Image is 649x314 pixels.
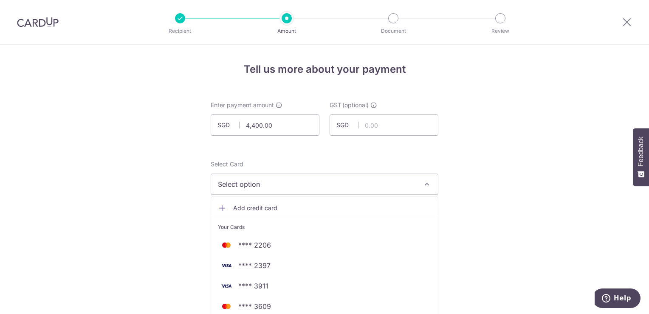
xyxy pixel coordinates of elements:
span: Add credit card [233,204,431,212]
span: SGD [217,121,240,129]
a: Add credit card [211,200,438,216]
p: Document [362,27,425,35]
span: (optional) [342,101,369,109]
iframe: Opens a widget where you can find more information [595,288,641,310]
button: Select option [211,174,438,195]
p: Review [469,27,532,35]
input: 0.00 [330,114,438,136]
p: Amount [255,27,318,35]
input: 0.00 [211,114,319,136]
img: CardUp [17,17,59,27]
span: Select option [218,179,416,189]
p: Recipient [149,27,212,35]
h4: Tell us more about your payment [211,62,438,77]
img: VISA [218,260,235,271]
span: SGD [336,121,358,129]
span: Enter payment amount [211,101,274,109]
img: VISA [218,281,235,291]
img: MASTERCARD [218,240,235,250]
span: Your Cards [218,223,245,231]
button: Feedback - Show survey [633,128,649,186]
span: translation missing: en.payables.payment_networks.credit_card.summary.labels.select_card [211,160,243,168]
span: GST [330,101,341,109]
img: MASTERCARD [218,301,235,311]
span: Feedback [637,137,645,166]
